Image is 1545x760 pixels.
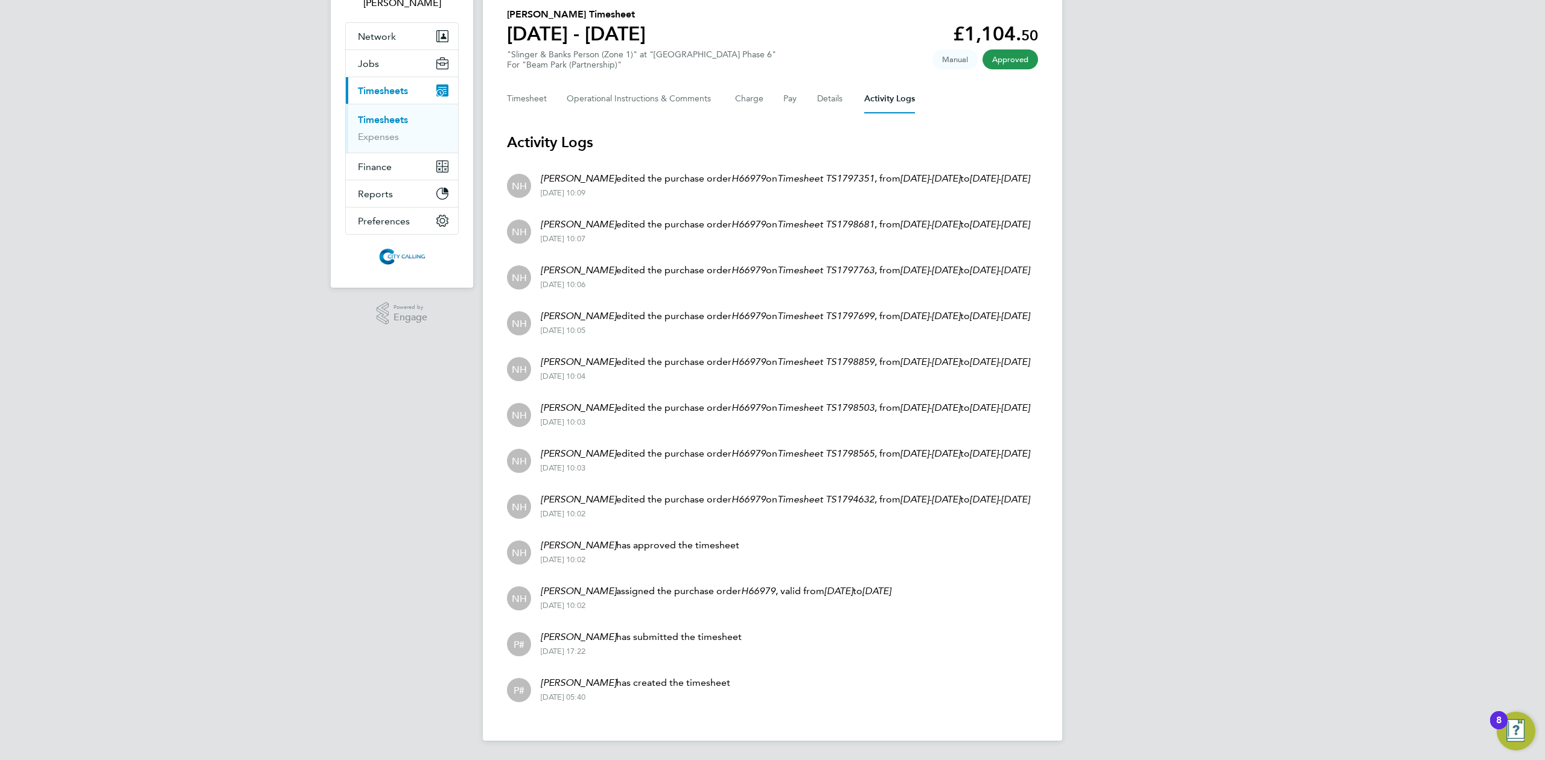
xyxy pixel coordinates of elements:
[358,31,396,42] span: Network
[541,173,616,184] em: [PERSON_NAME]
[541,446,1030,461] p: edited the purchase order on , from - to -
[507,540,531,565] div: Nikki Hobden
[358,161,392,173] span: Finance
[541,509,1030,519] div: [DATE] 10:02
[541,463,1030,473] div: [DATE] 10:03
[393,312,427,323] span: Engage
[731,402,766,413] em: H66979
[541,263,1030,277] p: edited the purchase order on , from - to -
[900,356,929,367] em: [DATE]
[777,310,823,321] em: Timesheet
[541,555,739,565] div: [DATE] 10:02
[507,311,531,335] div: Nikki Hobden
[953,22,1038,45] app-decimal: £1,104.
[826,356,874,367] em: TS1798859
[512,271,527,284] span: NH
[393,302,427,312] span: Powered by
[346,207,458,234] button: Preferences
[358,131,399,142] a: Expenses
[900,310,929,321] em: [DATE]
[514,638,524,651] span: P#
[541,492,1030,507] p: edited the purchase order on , from - to -
[514,683,524,697] span: P#
[541,677,616,688] em: [PERSON_NAME]
[512,317,527,330] span: NH
[970,402,998,413] em: [DATE]
[932,448,960,459] em: [DATE]
[512,500,527,513] span: NH
[507,495,531,519] div: Nikki Hobden
[358,58,379,69] span: Jobs
[346,153,458,180] button: Finance
[507,60,776,70] div: For "Beam Park (Partnership)"
[541,217,1030,232] p: edited the purchase order on , from - to -
[900,264,929,276] em: [DATE]
[932,218,960,230] em: [DATE]
[541,584,891,598] p: assigned the purchase order , valid from to
[541,372,1030,381] div: [DATE] 10:04
[824,585,853,597] em: [DATE]
[970,264,998,276] em: [DATE]
[1496,720,1502,736] div: 8
[1001,448,1030,459] em: [DATE]
[512,454,527,467] span: NH
[1001,356,1030,367] em: [DATE]
[900,218,929,230] em: [DATE]
[541,264,616,276] em: [PERSON_NAME]
[1001,173,1030,184] em: [DATE]
[983,49,1038,69] span: This timesheet has been approved.
[826,448,874,459] em: TS1798565
[358,85,408,97] span: Timesheets
[826,218,874,230] em: TS1798681
[507,174,531,198] div: Nikki Hobden
[541,171,1030,186] p: edited the purchase order on , from - to -
[864,84,915,113] button: Activity Logs
[507,403,531,427] div: Nikki Hobden
[1021,27,1038,44] span: 50
[507,586,531,610] div: Nikki Hobden
[541,355,1030,369] p: edited the purchase order on , from - to -
[377,302,428,325] a: Powered byEngage
[376,247,428,266] img: citycalling-logo-retina.png
[826,493,874,505] em: TS1794632
[512,546,527,559] span: NH
[507,357,531,381] div: Nikki Hobden
[1001,310,1030,321] em: [DATE]
[900,493,929,505] em: [DATE]
[512,363,527,376] span: NH
[541,417,1030,427] div: [DATE] 10:03
[731,218,766,230] em: H66979
[900,448,929,459] em: [DATE]
[970,218,998,230] em: [DATE]
[862,585,891,597] em: [DATE]
[507,265,531,290] div: Nikki Hobden
[541,309,1030,323] p: edited the purchase order on , from - to -
[783,84,798,113] button: Pay
[541,692,730,702] div: [DATE] 05:40
[358,114,408,125] a: Timesheets
[541,631,616,642] em: [PERSON_NAME]
[777,402,823,413] em: Timesheet
[1001,218,1030,230] em: [DATE]
[777,173,823,184] em: Timesheet
[900,173,929,184] em: [DATE]
[507,84,547,113] button: Timesheet
[541,647,742,656] div: [DATE] 17:22
[346,104,458,153] div: Timesheets
[541,401,1030,415] p: edited the purchase order on , from - to -
[507,22,646,46] h1: [DATE] - [DATE]
[731,356,766,367] em: H66979
[541,234,1030,244] div: [DATE] 10:07
[541,585,616,597] em: [PERSON_NAME]
[777,356,823,367] em: Timesheet
[777,264,823,276] em: Timesheet
[932,49,978,69] span: This timesheet was manually created.
[507,133,1038,152] h3: Activity Logs
[826,173,874,184] em: TS1797351
[541,356,616,367] em: [PERSON_NAME]
[541,601,891,610] div: [DATE] 10:02
[512,179,527,192] span: NH
[567,84,716,113] button: Operational Instructions & Comments
[741,585,776,597] em: H66979
[541,218,616,230] em: [PERSON_NAME]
